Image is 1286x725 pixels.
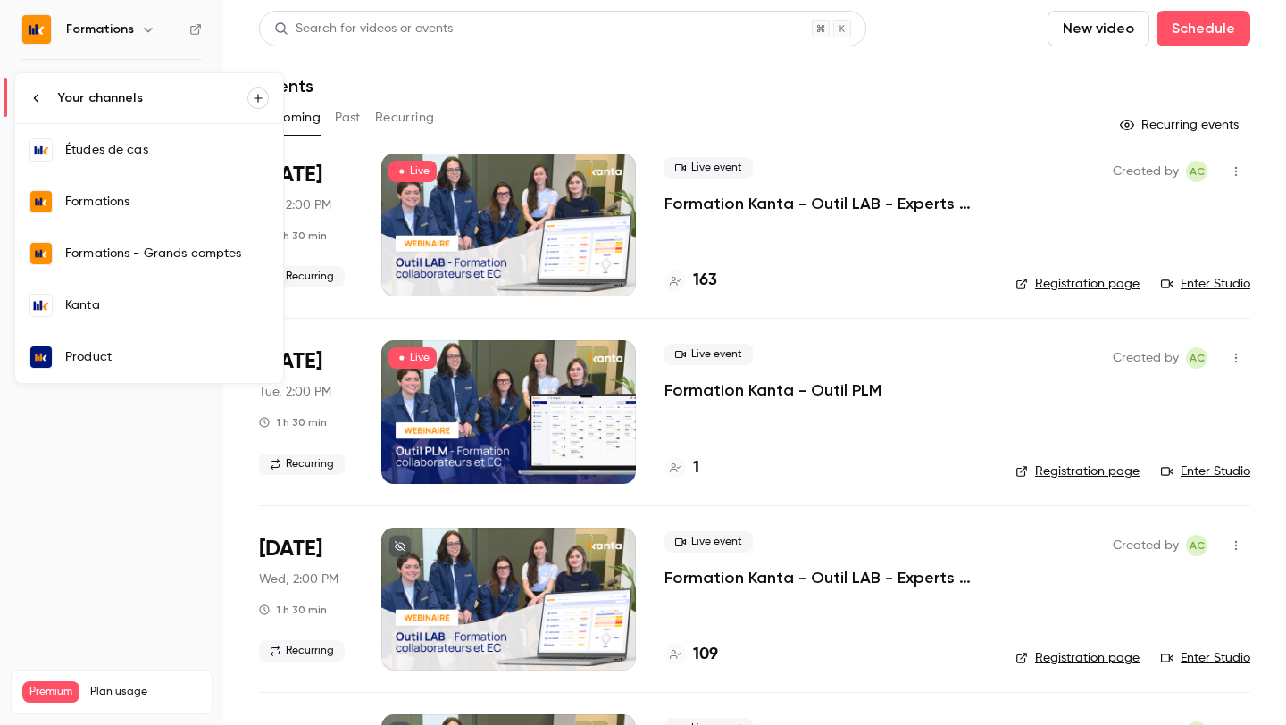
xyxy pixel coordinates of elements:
div: Études de cas [65,141,269,159]
img: Kanta [30,295,52,316]
img: Product [30,346,52,368]
img: Formations - Grands comptes [30,243,52,264]
div: Formations - Grands comptes [65,245,269,262]
img: Formations [30,191,52,212]
img: Études de cas [30,139,52,161]
div: Kanta [65,296,269,314]
div: Product [65,348,269,366]
div: Your channels [58,89,247,107]
div: Formations [65,193,269,211]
